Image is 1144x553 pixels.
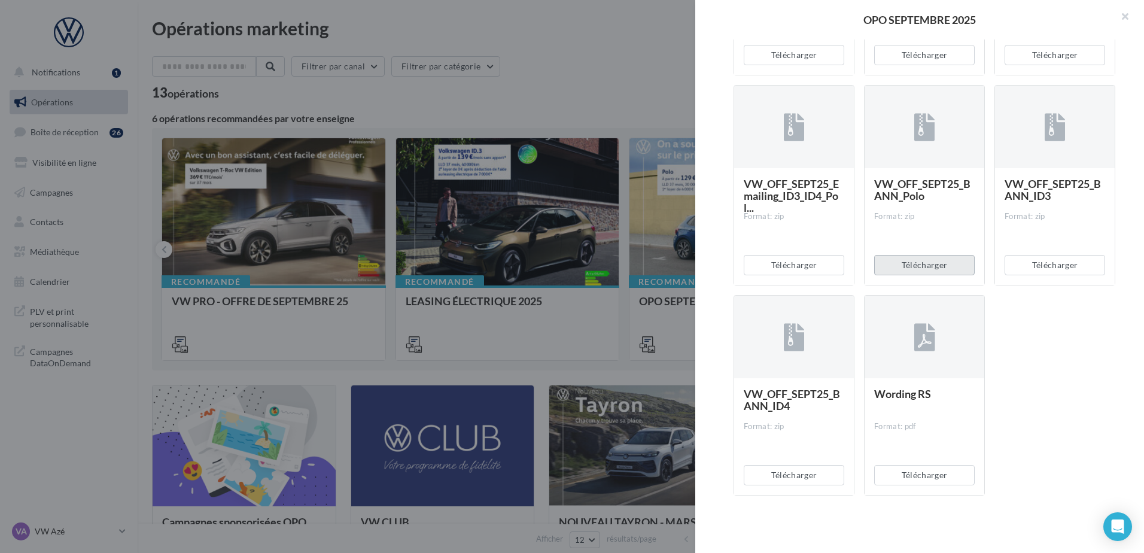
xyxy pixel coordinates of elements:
button: Télécharger [744,45,844,65]
button: Télécharger [1005,45,1105,65]
button: Télécharger [874,255,975,275]
div: Format: zip [744,211,844,222]
button: Télécharger [744,465,844,485]
button: Télécharger [1005,255,1105,275]
span: VW_OFF_SEPT25_BANN_Polo [874,177,970,202]
span: VW_OFF_SEPT25_BANN_ID3 [1005,177,1101,202]
button: Télécharger [874,465,975,485]
span: VW_OFF_SEPT25_Emailing_ID3_ID4_Pol... [744,177,839,214]
div: Format: pdf [874,421,975,432]
div: OPO SEPTEMBRE 2025 [714,14,1125,25]
button: Télécharger [874,45,975,65]
div: Open Intercom Messenger [1103,512,1132,541]
div: Format: zip [744,421,844,432]
div: Format: zip [874,211,975,222]
span: Wording RS [874,387,931,400]
div: Format: zip [1005,211,1105,222]
button: Télécharger [744,255,844,275]
span: VW_OFF_SEPT25_BANN_ID4 [744,387,840,412]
